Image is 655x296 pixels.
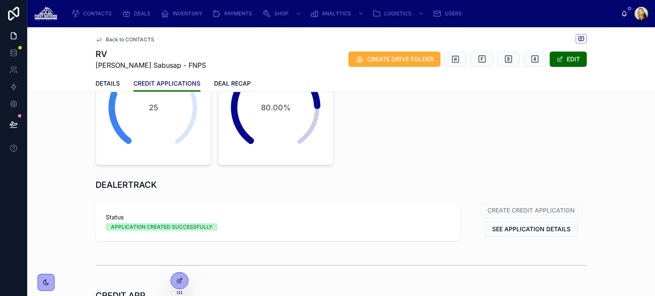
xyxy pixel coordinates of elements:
[348,52,441,67] button: CREATE DRIVE FOLDER
[173,10,202,17] span: INVENTORY
[106,213,450,221] span: Status
[550,52,587,67] button: EDIT
[34,7,58,20] img: App logo
[370,6,429,21] a: LOGISTICS
[134,10,151,17] span: DEALS
[158,6,208,21] a: INVENTORY
[307,6,368,21] a: ANALYTICS
[430,6,468,21] a: USERS
[210,6,258,21] a: PAYMENTS
[106,36,154,43] span: Back to CONTACTS
[69,6,118,21] a: CONTACTS
[322,10,351,17] span: ANALYTICS
[149,102,158,114] span: 25
[64,4,621,23] div: scrollable content
[214,79,251,88] span: DEAL RECAP
[260,6,306,21] a: SHOP
[96,60,206,70] span: [PERSON_NAME] Sabusap - FNPS
[83,10,112,17] span: CONTACTS
[96,76,120,93] a: DETAILS
[224,10,252,17] span: PAYMENTS
[96,48,206,60] h1: RV
[111,223,212,231] div: APPLICATION CREATED SUCCESSFULLY
[445,10,462,17] span: USERS
[96,79,120,88] span: DETAILS
[261,102,291,114] span: 80.00%
[96,179,157,191] h1: DEALERTRACK
[96,36,154,43] a: Back to CONTACTS
[485,221,578,237] button: SEE APPLICATION DETAILS
[384,10,412,17] span: LOGISTICS
[133,76,200,92] a: CREDIT APPLICATIONS
[367,55,434,63] span: CREATE DRIVE FOLDER
[274,10,289,17] span: SHOP
[492,225,571,233] span: SEE APPLICATION DETAILS
[133,79,200,88] span: CREDIT APPLICATIONS
[119,6,157,21] a: DEALS
[214,76,251,93] a: DEAL RECAP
